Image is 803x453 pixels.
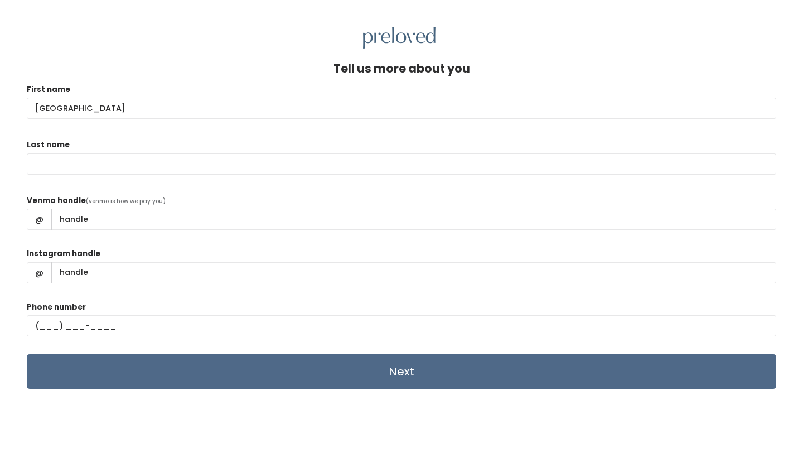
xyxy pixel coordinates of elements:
[27,209,52,230] span: @
[27,195,86,206] label: Venmo handle
[27,139,70,151] label: Last name
[27,302,86,313] label: Phone number
[27,248,100,259] label: Instagram handle
[51,209,776,230] input: handle
[51,262,776,283] input: handle
[333,62,470,75] h4: Tell us more about you
[27,84,70,95] label: First name
[27,354,776,389] input: Next
[27,315,776,336] input: (___) ___-____
[27,262,52,283] span: @
[363,27,436,49] img: preloved logo
[86,197,166,205] span: (venmo is how we pay you)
